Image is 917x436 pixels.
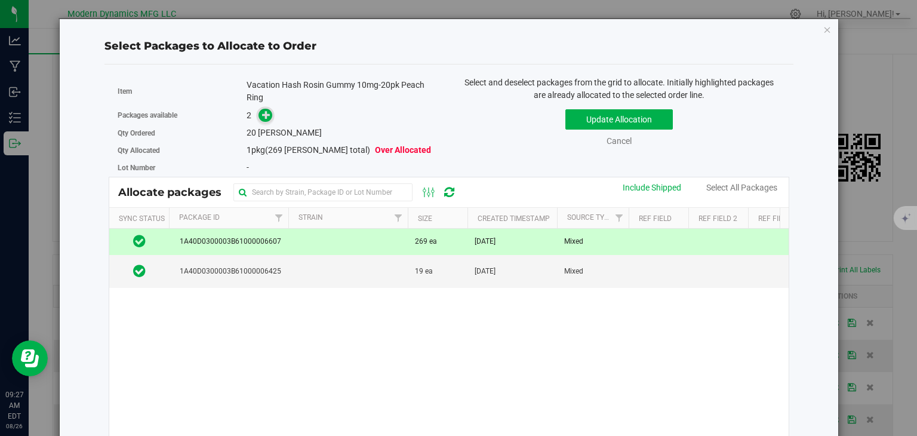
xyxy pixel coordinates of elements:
span: 19 ea [415,266,433,277]
div: Vacation Hash Rosin Gummy 10mg-20pk Peach Ring [247,79,440,104]
a: Cancel [607,136,632,146]
span: Mixed [564,236,583,247]
span: pkg [247,145,431,155]
div: Include Shipped [623,182,681,194]
label: Packages available [118,110,247,121]
span: In Sync [133,263,146,280]
span: [PERSON_NAME] [258,128,322,137]
label: Qty Allocated [118,145,247,156]
a: Filter [388,208,408,228]
a: Strain [299,213,323,222]
iframe: Resource center [12,340,48,376]
a: Select All Packages [706,183,777,192]
span: [DATE] [475,266,496,277]
span: Select and deselect packages from the grid to allocate. Initially highlighted packages are alread... [464,78,774,100]
span: 20 [247,128,256,137]
span: In Sync [133,233,146,250]
span: 1A40D0300003B61000006607 [176,236,281,247]
span: 1 [247,145,251,155]
input: Search by Strain, Package ID or Lot Number [233,183,413,201]
label: Lot Number [118,162,247,173]
button: Update Allocation [565,109,673,130]
a: Filter [269,208,288,228]
span: 2 [247,110,251,120]
span: Over Allocated [375,145,431,155]
a: Source Type [567,213,613,222]
span: - [247,162,249,172]
a: Created Timestamp [478,214,550,223]
span: (269 [PERSON_NAME] total) [265,145,370,155]
span: 1A40D0300003B61000006425 [176,266,281,277]
span: Allocate packages [118,186,233,199]
span: Mixed [564,266,583,277]
a: Ref Field [639,214,672,223]
span: [DATE] [475,236,496,247]
a: Ref Field 2 [698,214,737,223]
label: Qty Ordered [118,128,247,139]
label: Item [118,86,247,97]
a: Ref Field 3 [758,214,797,223]
a: Sync Status [119,214,165,223]
a: Package Id [179,213,220,222]
div: Select Packages to Allocate to Order [104,38,793,54]
a: Size [418,214,432,223]
span: 269 ea [415,236,437,247]
a: Filter [609,208,629,228]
